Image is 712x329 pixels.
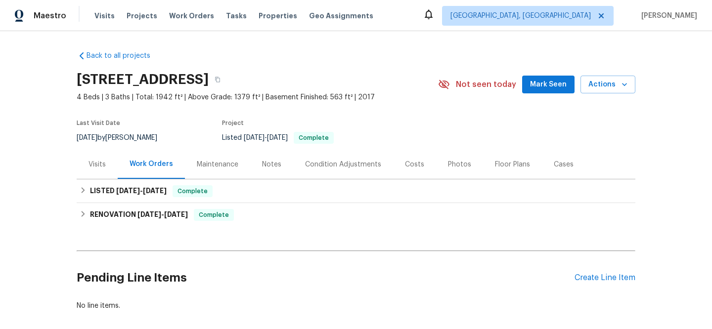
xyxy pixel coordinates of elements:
[575,273,635,283] div: Create Line Item
[262,160,281,169] div: Notes
[77,75,209,84] h2: [STREET_ADDRESS]
[116,187,167,194] span: -
[222,134,334,141] span: Listed
[77,203,635,227] div: RENOVATION [DATE]-[DATE]Complete
[244,134,288,141] span: -
[530,79,567,91] span: Mark Seen
[130,159,173,169] div: Work Orders
[94,11,115,21] span: Visits
[588,79,627,91] span: Actions
[197,160,238,169] div: Maintenance
[305,160,381,169] div: Condition Adjustments
[195,210,233,220] span: Complete
[259,11,297,21] span: Properties
[450,11,591,21] span: [GEOGRAPHIC_DATA], [GEOGRAPHIC_DATA]
[222,120,244,126] span: Project
[495,160,530,169] div: Floor Plans
[77,92,438,102] span: 4 Beds | 3 Baths | Total: 1942 ft² | Above Grade: 1379 ft² | Basement Finished: 563 ft² | 2017
[127,11,157,21] span: Projects
[522,76,575,94] button: Mark Seen
[456,80,516,89] span: Not seen today
[137,211,161,218] span: [DATE]
[448,160,471,169] div: Photos
[295,135,333,141] span: Complete
[116,187,140,194] span: [DATE]
[137,211,188,218] span: -
[309,11,373,21] span: Geo Assignments
[580,76,635,94] button: Actions
[77,301,635,311] div: No line items.
[90,209,188,221] h6: RENOVATION
[77,179,635,203] div: LISTED [DATE]-[DATE]Complete
[554,160,574,169] div: Cases
[637,11,697,21] span: [PERSON_NAME]
[90,185,167,197] h6: LISTED
[34,11,66,21] span: Maestro
[405,160,424,169] div: Costs
[244,134,265,141] span: [DATE]
[174,186,212,196] span: Complete
[77,255,575,301] h2: Pending Line Items
[267,134,288,141] span: [DATE]
[77,134,97,141] span: [DATE]
[77,51,172,61] a: Back to all projects
[77,120,120,126] span: Last Visit Date
[169,11,214,21] span: Work Orders
[164,211,188,218] span: [DATE]
[77,132,169,144] div: by [PERSON_NAME]
[89,160,106,169] div: Visits
[226,12,247,19] span: Tasks
[143,187,167,194] span: [DATE]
